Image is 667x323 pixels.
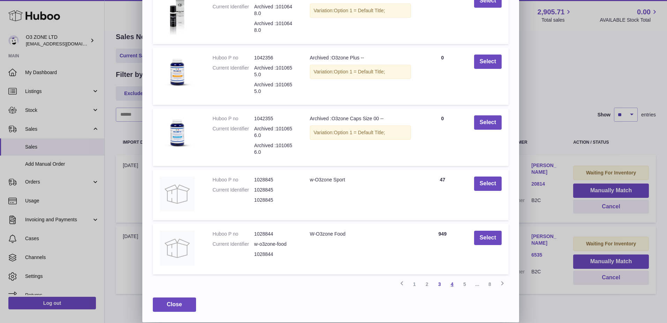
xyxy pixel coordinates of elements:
[212,55,254,61] dt: Huboo P no
[474,115,502,130] button: Select
[212,3,254,17] dt: Current Identifier
[254,241,296,247] dd: w-o3zone-food
[160,177,195,211] img: w-O3zone Sport
[153,297,196,312] button: Close
[310,115,411,122] div: Archived :O3zone Caps Size 00 --
[254,187,296,193] dd: 1028845
[310,177,411,183] div: w-O3zone Sport
[254,125,296,139] dd: Archived :1010656.0
[310,65,411,79] div: Variation:
[474,177,502,191] button: Select
[433,278,446,290] a: 3
[254,231,296,237] dd: 1028844
[421,278,433,290] a: 2
[212,125,254,139] dt: Current Identifier
[254,81,296,95] dd: Archived :1010655.0
[474,231,502,245] button: Select
[254,20,296,34] dd: Archived :1010648.0
[254,197,296,203] dd: 1028845
[418,170,467,220] td: 47
[474,55,502,69] button: Select
[418,108,467,166] td: 0
[212,177,254,183] dt: Huboo P no
[254,3,296,17] dd: Archived :1010648.0
[254,65,296,78] dd: Archived :1010655.0
[212,241,254,247] dt: Current Identifier
[484,278,496,290] a: 8
[408,278,421,290] a: 1
[310,231,411,237] div: W-O3zone Food
[212,115,254,122] dt: Huboo P no
[334,69,385,74] span: Option 1 = Default Title;
[254,142,296,156] dd: Archived :1010656.0
[160,55,195,89] img: Archived :O3zone Plus --
[471,278,484,290] span: ...
[160,115,195,150] img: Archived :O3zone Caps Size 00 --
[212,231,254,237] dt: Huboo P no
[254,55,296,61] dd: 1042356
[458,278,471,290] a: 5
[254,251,296,258] dd: 1028844
[418,48,467,105] td: 0
[334,130,385,135] span: Option 1 = Default Title;
[334,8,385,13] span: Option 1 = Default Title;
[167,301,182,307] span: Close
[310,3,411,18] div: Variation:
[212,65,254,78] dt: Current Identifier
[160,231,195,266] img: W-O3zone Food
[418,224,467,274] td: 949
[254,115,296,122] dd: 1042355
[310,55,411,61] div: Archived :O3zone Plus --
[310,125,411,140] div: Variation:
[254,177,296,183] dd: 1028845
[212,187,254,193] dt: Current Identifier
[446,278,458,290] a: 4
